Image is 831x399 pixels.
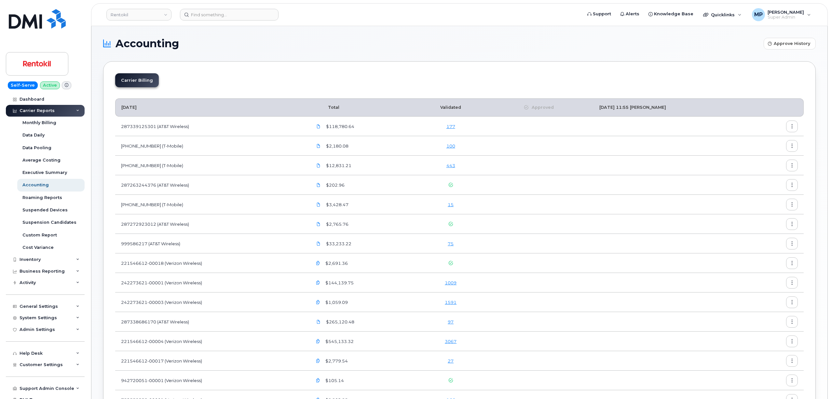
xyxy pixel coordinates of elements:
a: 177 [446,124,455,129]
a: 443 [446,163,455,168]
span: $545,133.32 [324,338,354,345]
a: 75 [448,241,454,246]
a: 15 [448,202,454,207]
td: [PHONE_NUMBER] (T-Mobile) [115,156,307,175]
span: Total [312,105,339,110]
span: $118,780.64 [325,123,354,130]
span: $2,180.08 [325,143,348,149]
td: [PHONE_NUMBER] (T-Mobile) [115,195,307,214]
a: RTK.287272923012_20250604_F.pdf [312,218,325,230]
span: Approve History [774,40,810,47]
iframe: Messenger Launcher [803,371,826,394]
a: Rentokil.957222078.statement-DETAIL-May02-Jun012025 (1) (1).pdf [312,140,325,151]
span: $2,691.36 [324,260,348,266]
a: 97 [448,319,454,324]
td: 221546612-00017 (Verizon Wireless) [115,351,307,371]
td: 287272923012 (AT&T Wireless) [115,214,307,234]
th: [DATE] [115,98,307,117]
span: $1,059.09 [324,299,348,306]
a: Rentokil.986308828.statement-DETAIL-May02-Jun012025 (1) (1).pdf [312,160,325,171]
span: $3,428.47 [325,202,348,208]
a: RTK.287338686170_20250604_F.pdf [312,316,325,327]
td: 287339125301 (AT&T Wireless) [115,117,307,136]
a: RTK.287339125301_20250604_F.pdf [312,121,325,132]
a: Rentokil.973294793.statement-DETAIL-May16-Jun152025 (1) (2).pdf [312,199,325,210]
span: $105.14 [324,378,344,384]
th: Validated [417,98,484,117]
span: $144,139.75 [324,280,354,286]
span: $202.96 [325,182,345,188]
a: 1009 [445,280,456,285]
span: $2,765.76 [325,221,348,227]
td: 287338686170 (AT&T Wireless) [115,312,307,332]
td: 287263244376 (AT&T Wireless) [115,175,307,195]
a: RTK.287263244376_20250604_F.pdf [312,179,325,191]
span: Approved [528,105,554,110]
td: 221546612-00004 (Verizon Wireless) [115,332,307,351]
td: 221546612-00018 (Verizon Wireless) [115,253,307,273]
span: [DATE] 11:55 [PERSON_NAME] [599,105,666,110]
span: $33,233.22 [325,241,351,247]
a: 27 [448,358,454,363]
a: Rentokil.999586217_20250614_F.pdf [312,238,325,249]
span: $12,831.21 [325,163,351,169]
a: 3067 [445,339,456,344]
td: 242273621-00001 (Verizon Wireless) [115,273,307,292]
td: 942720051-00001 (Verizon Wireless) [115,371,307,390]
button: Approve History [764,38,816,50]
td: 242273621-00003 (Verizon Wireless) [115,292,307,312]
span: Accounting [116,39,179,49]
td: 999586217 (AT&T Wireless) [115,234,307,253]
span: $265,120.48 [325,319,354,325]
td: [PHONE_NUMBER] (T-Mobile) [115,136,307,156]
a: 100 [446,143,455,149]
a: 1591 [445,300,456,305]
span: $2,779.54 [324,358,348,364]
